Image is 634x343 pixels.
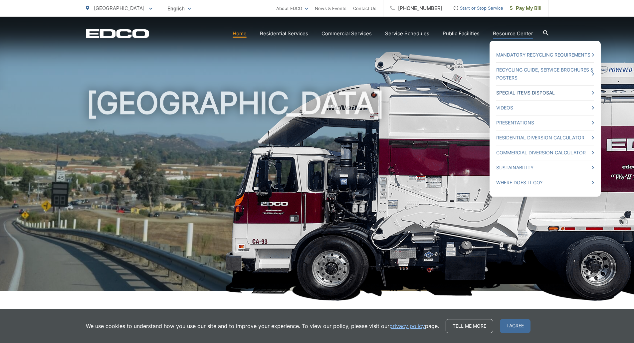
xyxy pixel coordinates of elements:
[276,4,308,12] a: About EDCO
[389,322,425,330] a: privacy policy
[496,89,594,97] a: Special Items Disposal
[353,4,376,12] a: Contact Us
[446,319,493,333] a: Tell me more
[162,3,196,14] span: English
[94,5,144,11] span: [GEOGRAPHIC_DATA]
[496,134,594,142] a: Residential Diversion Calculator
[496,119,594,127] a: Presentations
[510,4,541,12] span: Pay My Bill
[496,164,594,172] a: Sustainability
[315,4,346,12] a: News & Events
[260,30,308,38] a: Residential Services
[86,29,149,38] a: EDCD logo. Return to the homepage.
[496,179,594,187] a: Where Does it Go?
[496,149,594,157] a: Commercial Diversion Calculator
[86,322,439,330] p: We use cookies to understand how you use our site and to improve your experience. To view our pol...
[500,319,530,333] span: I agree
[443,30,480,38] a: Public Facilities
[86,86,548,297] h1: [GEOGRAPHIC_DATA]
[496,51,594,59] a: Mandatory Recycling Requirements
[385,30,429,38] a: Service Schedules
[496,66,594,82] a: Recycling Guide, Service Brochures & Posters
[233,30,247,38] a: Home
[496,104,594,112] a: Videos
[321,30,372,38] a: Commercial Services
[493,30,533,38] a: Resource Center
